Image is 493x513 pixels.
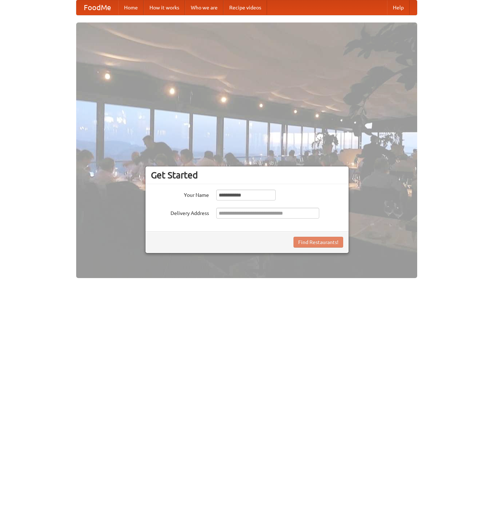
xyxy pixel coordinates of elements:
[151,208,209,217] label: Delivery Address
[185,0,223,15] a: Who we are
[144,0,185,15] a: How it works
[293,237,343,248] button: Find Restaurants!
[151,190,209,199] label: Your Name
[387,0,410,15] a: Help
[118,0,144,15] a: Home
[151,170,343,181] h3: Get Started
[223,0,267,15] a: Recipe videos
[77,0,118,15] a: FoodMe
